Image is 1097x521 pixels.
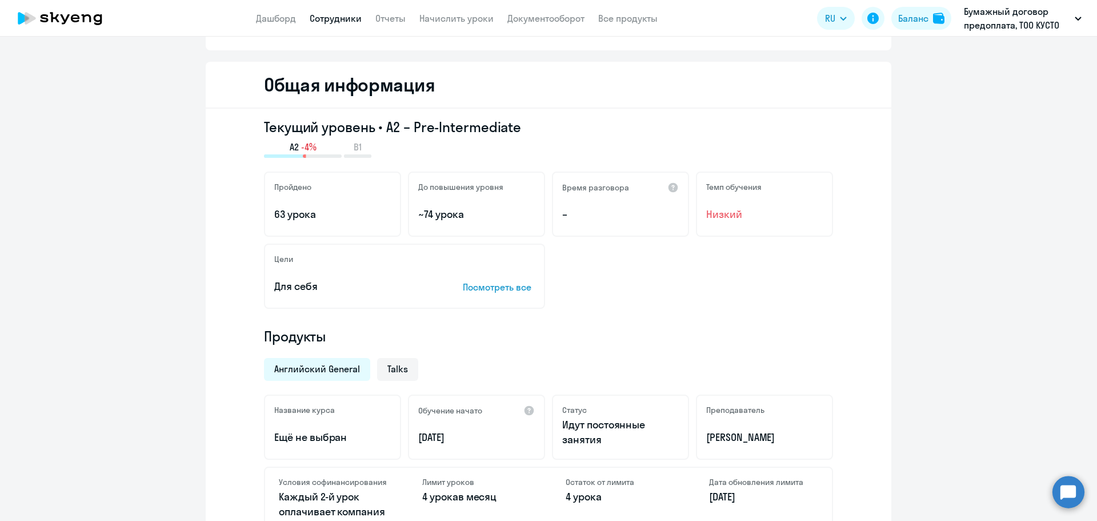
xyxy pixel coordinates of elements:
span: 4 урока [566,490,602,503]
button: Бумажный договор предоплата, ТОО КУСТО АГРО [958,5,1087,32]
span: 4 урока [422,490,458,503]
button: RU [817,7,855,30]
span: B1 [354,141,362,153]
p: [DATE] [709,490,818,504]
p: [DATE] [418,430,535,445]
h4: Условия софинансирования [279,477,388,487]
span: -4% [301,141,317,153]
h5: Статус [562,405,587,415]
p: в месяц [422,490,531,504]
h5: Время разговора [562,182,629,193]
h2: Общая информация [264,73,435,96]
a: Начислить уроки [419,13,494,24]
h3: Текущий уровень • A2 – Pre-Intermediate [264,118,833,136]
h5: Обучение начато [418,405,482,416]
a: Отчеты [375,13,406,24]
a: Сотрудники [310,13,362,24]
span: Talks [387,363,408,375]
span: RU [825,11,835,25]
h5: Пройдено [274,182,311,192]
p: Идут постоянные занятия [562,417,679,447]
h4: Продукты [264,327,833,345]
a: Дашборд [256,13,296,24]
p: 63 урока [274,207,391,222]
p: Для себя [274,279,427,294]
a: Все продукты [598,13,658,24]
p: ~74 урока [418,207,535,222]
h5: Название курса [274,405,335,415]
span: Английский General [274,363,360,375]
h4: Лимит уроков [422,477,531,487]
h5: Преподаватель [706,405,764,415]
p: Ещё не выбран [274,430,391,445]
img: balance [933,13,944,24]
div: Баланс [898,11,928,25]
span: A2 [290,141,299,153]
h5: Темп обучения [706,182,762,192]
p: Бумажный договор предоплата, ТОО КУСТО АГРО [964,5,1070,32]
p: – [562,207,679,222]
button: Балансbalance [891,7,951,30]
h4: Остаток от лимита [566,477,675,487]
h5: Цели [274,254,293,264]
a: Документооборот [507,13,584,24]
p: [PERSON_NAME] [706,430,823,445]
h4: Дата обновления лимита [709,477,818,487]
h5: До повышения уровня [418,182,503,192]
span: Низкий [706,207,823,222]
p: Посмотреть все [463,280,535,294]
